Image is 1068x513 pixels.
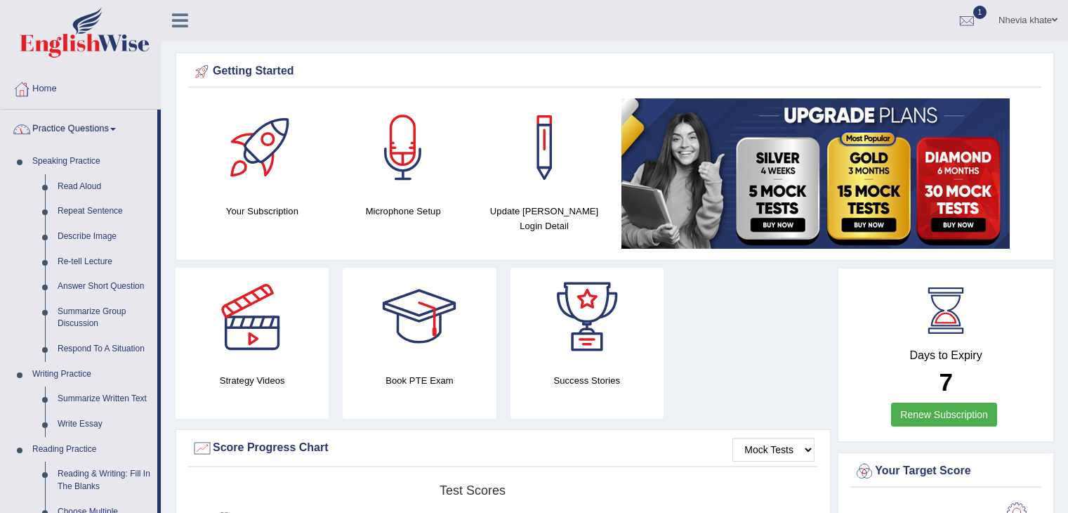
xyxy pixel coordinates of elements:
a: Reading Practice [26,437,157,462]
img: small5.jpg [621,98,1010,249]
a: Practice Questions [1,110,157,145]
a: Reading & Writing: Fill In The Blanks [51,462,157,499]
a: Renew Subscription [891,403,997,427]
a: Writing Practice [26,362,157,387]
a: Summarize Group Discussion [51,299,157,337]
span: 1 [973,6,987,19]
a: Repeat Sentence [51,199,157,224]
tspan: Test scores [440,483,506,498]
h4: Update [PERSON_NAME] Login Detail [481,204,608,233]
h4: Microphone Setup [340,204,467,219]
div: Getting Started [192,61,1038,82]
h4: Strategy Videos [176,373,329,388]
h4: Book PTE Exam [343,373,496,388]
b: 7 [939,368,952,396]
a: Answer Short Question [51,274,157,299]
a: Home [1,70,161,105]
div: Your Target Score [854,461,1038,482]
a: Write Essay [51,412,157,437]
a: Describe Image [51,224,157,249]
a: Re-tell Lecture [51,249,157,275]
a: Respond To A Situation [51,337,157,362]
a: Speaking Practice [26,149,157,174]
a: Read Aloud [51,174,157,200]
h4: Success Stories [510,373,664,388]
h4: Your Subscription [199,204,326,219]
div: Score Progress Chart [192,438,815,459]
h4: Days to Expiry [854,349,1038,362]
a: Summarize Written Text [51,387,157,412]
